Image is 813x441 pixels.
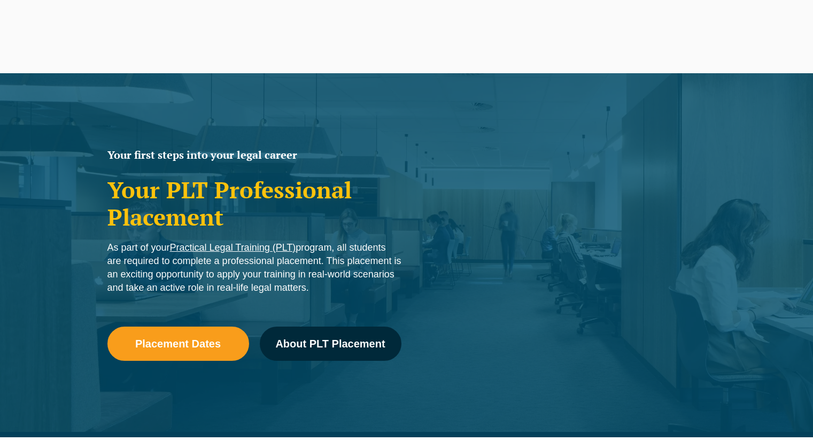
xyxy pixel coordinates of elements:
[275,338,385,349] span: About PLT Placement
[135,338,221,349] span: Placement Dates
[170,242,296,253] a: Practical Legal Training (PLT)
[107,327,249,361] a: Placement Dates
[107,176,401,230] h1: Your PLT Professional Placement
[260,327,401,361] a: About PLT Placement
[107,242,401,293] span: As part of your program, all students are required to complete a professional placement. This pla...
[107,150,401,160] h2: Your first steps into your legal career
